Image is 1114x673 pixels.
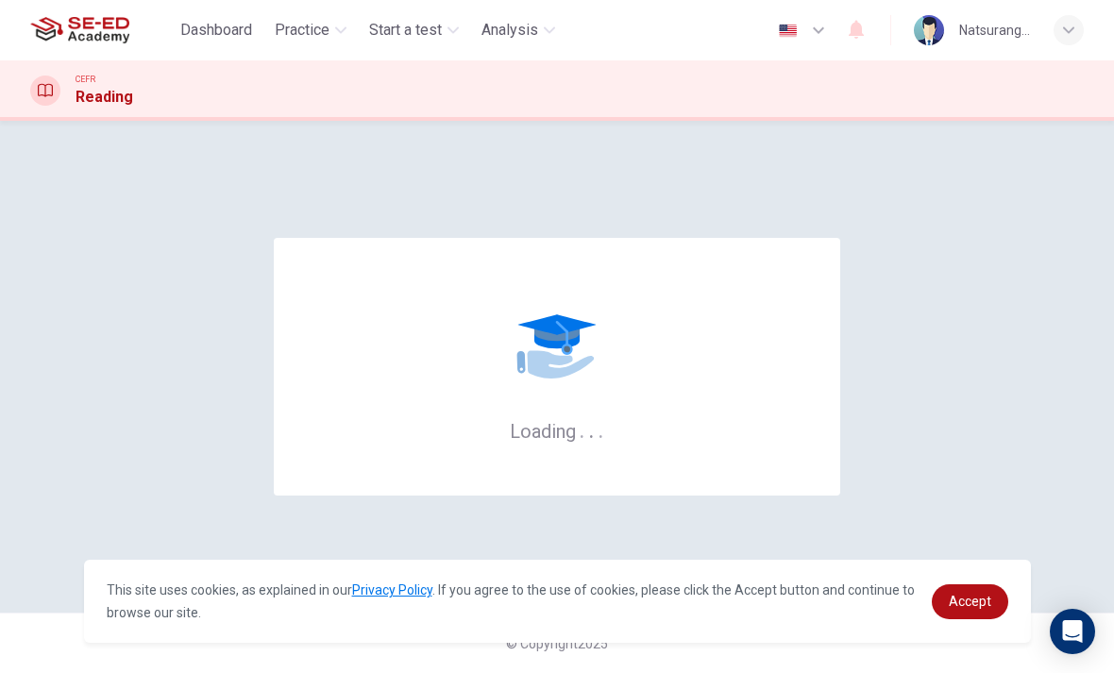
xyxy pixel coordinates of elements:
h6: . [579,413,585,445]
span: Start a test [369,19,442,42]
a: dismiss cookie message [932,584,1008,619]
div: cookieconsent [84,560,1031,643]
a: SE-ED Academy logo [30,11,173,49]
button: Start a test [362,13,466,47]
button: Dashboard [173,13,260,47]
span: © Copyright 2025 [506,636,608,651]
span: CEFR [76,73,95,86]
h6: Loading [510,418,604,443]
h6: . [598,413,604,445]
span: Analysis [481,19,538,42]
div: Natsurang Seingampong [959,19,1031,42]
h1: Reading [76,86,133,109]
div: Open Intercom Messenger [1050,609,1095,654]
span: Accept [949,594,991,609]
img: SE-ED Academy logo [30,11,129,49]
button: Practice [267,13,354,47]
button: Analysis [474,13,563,47]
a: Privacy Policy [352,582,432,597]
img: en [776,24,800,38]
span: Practice [275,19,329,42]
img: Profile picture [914,15,944,45]
span: Dashboard [180,19,252,42]
h6: . [588,413,595,445]
span: This site uses cookies, as explained in our . If you agree to the use of cookies, please click th... [107,582,915,620]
